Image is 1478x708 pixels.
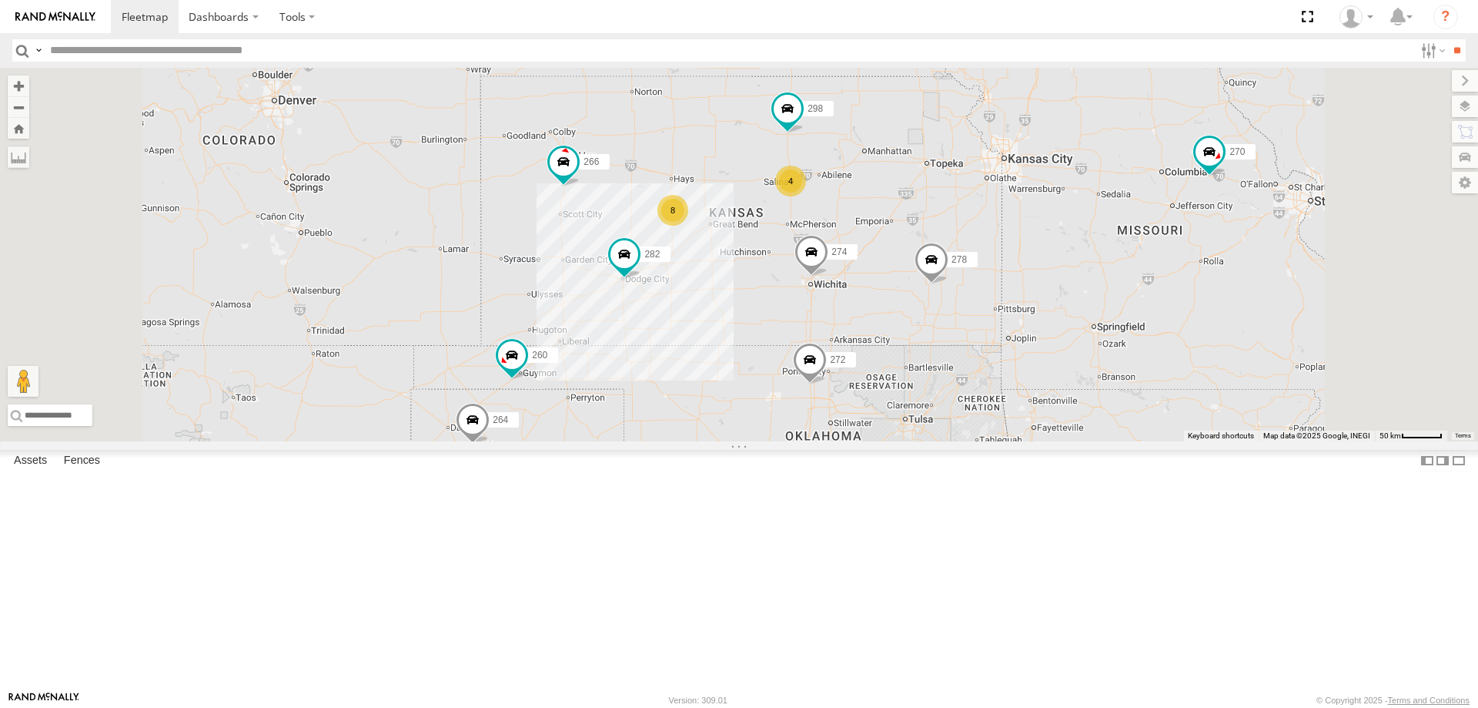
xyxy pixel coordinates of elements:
[493,414,508,424] span: 264
[1229,146,1245,156] span: 270
[1433,5,1458,29] i: ?
[644,249,660,260] span: 282
[32,39,45,62] label: Search Query
[1263,431,1370,440] span: Map data ©2025 Google, INEGI
[1419,450,1435,472] label: Dock Summary Table to the Left
[1415,39,1448,62] label: Search Filter Options
[831,247,847,257] span: 274
[1188,431,1254,441] button: Keyboard shortcuts
[775,166,806,196] div: 4
[584,156,599,167] span: 266
[808,103,823,114] span: 298
[657,195,688,226] div: 8
[15,12,95,22] img: rand-logo.svg
[8,146,29,168] label: Measure
[1379,431,1401,440] span: 50 km
[56,450,108,471] label: Fences
[951,254,967,265] span: 278
[8,366,38,397] button: Drag Pegman onto the map to open Street View
[830,354,845,365] span: 272
[1451,450,1466,472] label: Hide Summary Table
[8,75,29,96] button: Zoom in
[8,693,79,708] a: Visit our Website
[1334,5,1379,29] div: Steve Basgall
[6,450,55,471] label: Assets
[669,696,727,705] div: Version: 309.01
[532,349,547,360] span: 260
[8,96,29,118] button: Zoom out
[1388,696,1470,705] a: Terms and Conditions
[1452,172,1478,193] label: Map Settings
[1455,433,1471,439] a: Terms (opens in new tab)
[1316,696,1470,705] div: © Copyright 2025 -
[8,118,29,139] button: Zoom Home
[1435,450,1450,472] label: Dock Summary Table to the Right
[1375,431,1447,441] button: Map Scale: 50 km per 50 pixels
